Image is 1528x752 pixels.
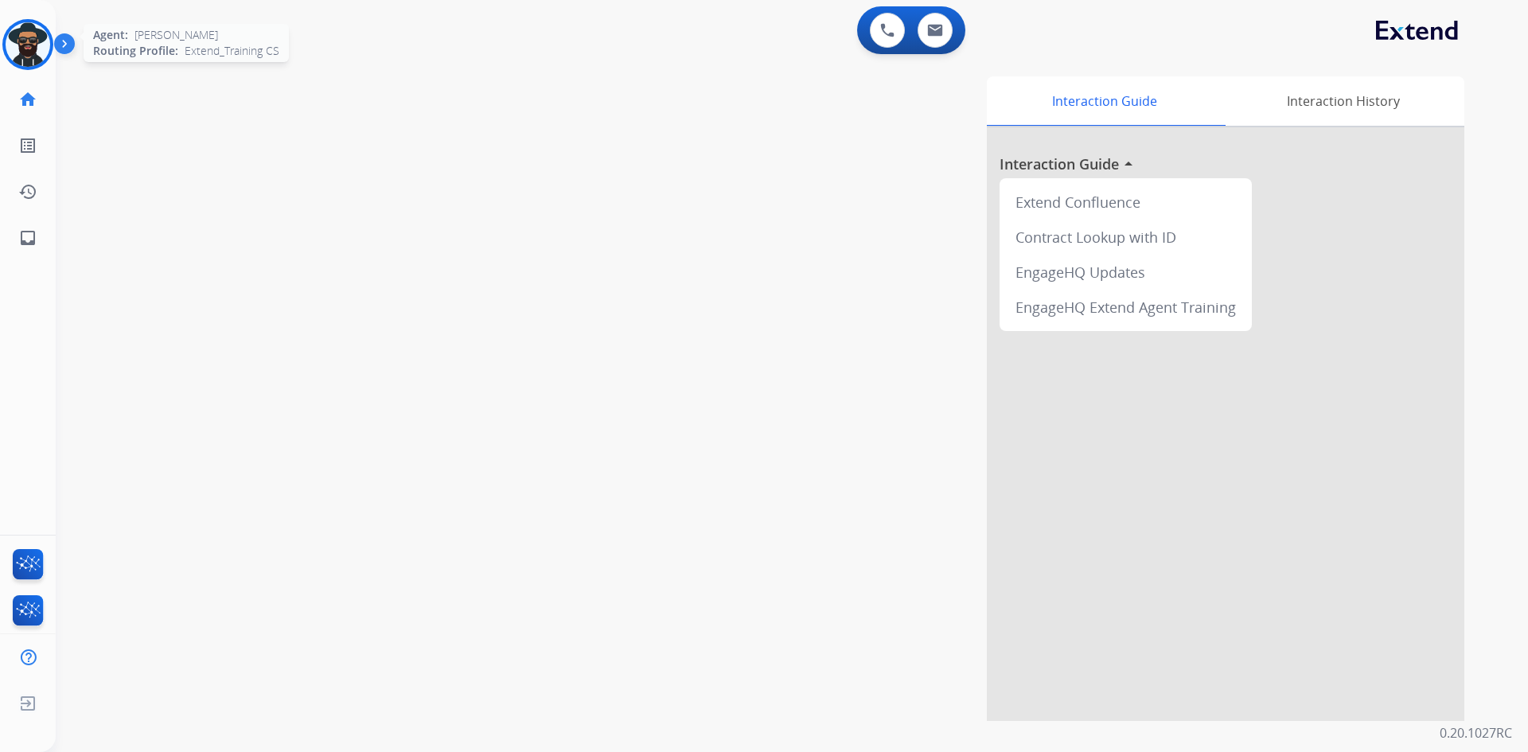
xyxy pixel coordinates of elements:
span: Agent: [93,27,128,43]
span: Routing Profile: [93,43,178,59]
mat-icon: home [18,90,37,109]
p: 0.20.1027RC [1440,723,1512,742]
img: avatar [6,22,50,67]
mat-icon: inbox [18,228,37,247]
div: Interaction Guide [987,76,1222,126]
span: [PERSON_NAME] [134,27,218,43]
div: Contract Lookup with ID [1006,220,1245,255]
mat-icon: history [18,182,37,201]
div: EngageHQ Updates [1006,255,1245,290]
div: Extend Confluence [1006,185,1245,220]
div: Interaction History [1222,76,1464,126]
mat-icon: list_alt [18,136,37,155]
div: EngageHQ Extend Agent Training [1006,290,1245,325]
span: Extend_Training CS [185,43,279,59]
